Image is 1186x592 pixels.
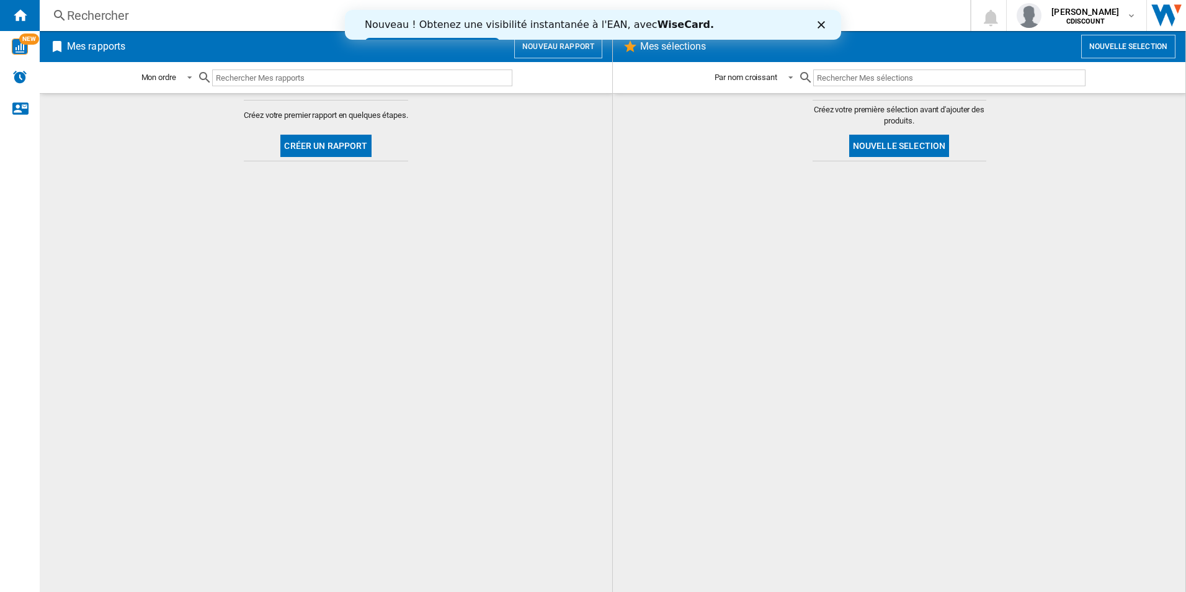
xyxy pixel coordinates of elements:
[244,110,408,121] span: Créez votre premier rapport en quelques étapes.
[65,35,128,58] h2: Mes rapports
[212,70,512,86] input: Rechercher Mes rapports
[141,73,176,82] div: Mon ordre
[1051,6,1119,18] span: [PERSON_NAME]
[473,11,485,19] div: Fermer
[1081,35,1175,58] button: Nouvelle selection
[638,35,708,58] h2: Mes sélections
[1066,17,1105,25] b: CDISCOUNT
[514,35,602,58] button: Nouveau rapport
[813,104,986,127] span: Créez votre première sélection avant d'ajouter des produits.
[12,38,28,55] img: wise-card.svg
[345,10,841,40] iframe: Intercom live chat bannière
[1017,3,1041,28] img: profile.jpg
[12,70,27,84] img: alerts-logo.svg
[20,28,155,43] a: Essayez dès maintenant !
[19,34,39,45] span: NEW
[849,135,950,157] button: Nouvelle selection
[280,135,371,157] button: Créer un rapport
[813,70,1086,86] input: Rechercher Mes sélections
[715,73,777,82] div: Par nom croissant
[67,7,938,24] div: Rechercher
